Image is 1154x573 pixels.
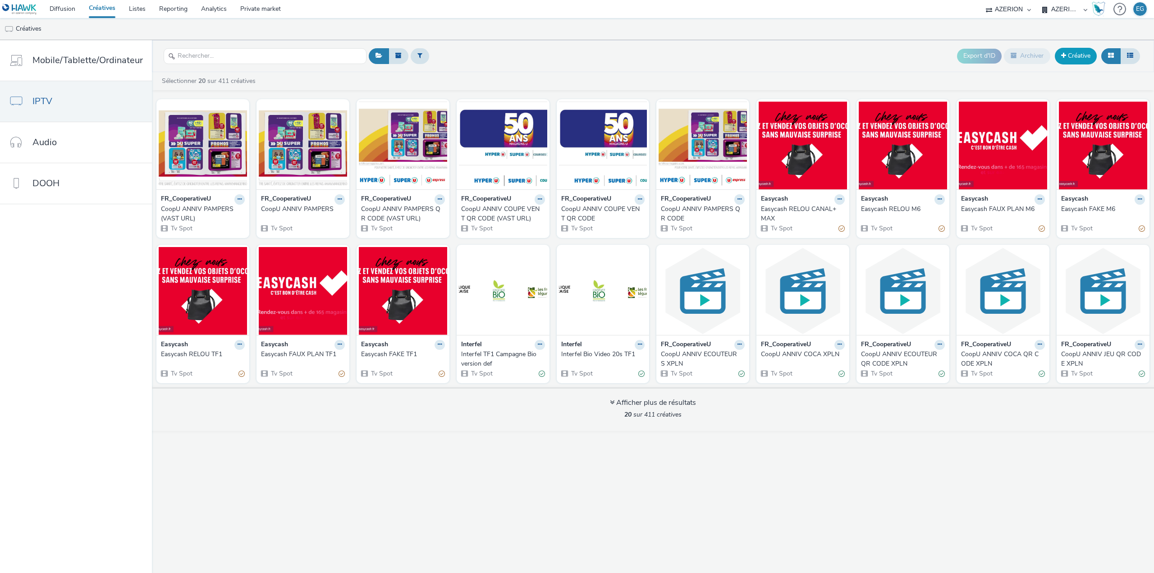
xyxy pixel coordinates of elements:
[259,247,347,335] img: Easycash FAUX PLAN TF1 visual
[1061,194,1088,205] strong: Easycash
[561,205,641,223] div: CoopU ANNIV COUPE VENT QR CODE
[32,136,57,149] span: Audio
[970,224,993,233] span: Tv Spot
[5,25,14,34] img: tv
[261,350,345,359] a: Easycash FAUX PLAN TF1
[238,369,245,379] div: Partiellement valide
[159,247,247,335] img: Easycash RELOU TF1 visual
[759,101,847,189] img: Easycash RELOU CANAL+MAX visual
[761,340,811,350] strong: FR_CooperativeU
[738,369,745,379] div: Valide
[559,247,647,335] img: Interfel Bio Video 20s TF1 visual
[661,350,745,368] a: CoopU ANNIV ECOUTEURS XPLN
[161,205,241,223] div: CoopU ANNIV PAMPERS (VAST URL)
[259,101,347,189] img: CoopU ANNIV PAMPERS visual
[761,205,841,223] div: Easycash RELOU CANAL+MAX
[170,369,192,378] span: Tv Spot
[961,194,988,205] strong: Easycash
[570,369,593,378] span: Tv Spot
[1061,205,1145,214] a: Easycash FAKE M6
[1120,48,1140,64] button: Liste
[838,369,845,379] div: Valide
[359,247,447,335] img: Easycash FAKE TF1 visual
[859,101,947,189] img: Easycash RELOU M6 visual
[170,224,192,233] span: Tv Spot
[961,340,1011,350] strong: FR_CooperativeU
[1004,48,1050,64] button: Archiver
[970,369,993,378] span: Tv Spot
[661,340,711,350] strong: FR_CooperativeU
[861,205,941,214] div: Easycash RELOU M6
[861,350,941,368] div: CoopU ANNIV ECOUTEUR QR CODE XPLN
[470,224,493,233] span: Tv Spot
[361,205,445,223] a: CoopU ANNIV PAMPERS QR CODE (VAST URL)
[624,410,682,419] span: sur 411 créatives
[670,224,692,233] span: Tv Spot
[361,350,445,359] a: Easycash FAKE TF1
[959,101,1047,189] img: Easycash FAUX PLAN M6 visual
[161,194,211,205] strong: FR_CooperativeU
[659,101,747,189] img: CoopU ANNIV PAMPERS QR CODE visual
[32,95,52,108] span: IPTV
[861,350,945,368] a: CoopU ANNIV ECOUTEUR QR CODE XPLN
[761,350,841,359] div: CoopU ANNIV COCA XPLN
[439,369,445,379] div: Partiellement valide
[2,4,37,15] img: undefined Logo
[1061,340,1111,350] strong: FR_CooperativeU
[610,398,696,408] div: Afficher plus de résultats
[861,340,911,350] strong: FR_CooperativeU
[1055,48,1097,64] a: Créative
[759,247,847,335] img: CoopU ANNIV COCA XPLN visual
[870,369,893,378] span: Tv Spot
[1039,224,1045,234] div: Partiellement valide
[939,369,945,379] div: Valide
[539,369,545,379] div: Valide
[1092,2,1109,16] a: Hawk Academy
[561,194,611,205] strong: FR_CooperativeU
[1061,205,1141,214] div: Easycash FAKE M6
[361,340,388,350] strong: Easycash
[270,224,293,233] span: Tv Spot
[459,247,547,335] img: Interfel TF1 Campagne Bio version def visual
[470,369,493,378] span: Tv Spot
[370,224,393,233] span: Tv Spot
[261,205,345,214] a: CoopU ANNIV PAMPERS
[561,350,641,359] div: Interfel Bio Video 20s TF1
[570,224,593,233] span: Tv Spot
[961,205,1041,214] div: Easycash FAUX PLAN M6
[561,350,645,359] a: Interfel Bio Video 20s TF1
[1070,224,1093,233] span: Tv Spot
[359,101,447,189] img: CoopU ANNIV PAMPERS QR CODE (VAST URL) visual
[1061,350,1145,368] a: CoopU ANNIV JEU QR CODE XPLN
[270,369,293,378] span: Tv Spot
[161,350,241,359] div: Easycash RELOU TF1
[1059,247,1147,335] img: CoopU ANNIV JEU QR CODE XPLN visual
[561,205,645,223] a: CoopU ANNIV COUPE VENT QR CODE
[670,369,692,378] span: Tv Spot
[961,350,1041,368] div: CoopU ANNIV COCA QR CODE XPLN
[32,54,143,67] span: Mobile/Tablette/Ordinateur
[861,205,945,214] a: Easycash RELOU M6
[661,350,741,368] div: CoopU ANNIV ECOUTEURS XPLN
[161,205,245,223] a: CoopU ANNIV PAMPERS (VAST URL)
[659,247,747,335] img: CoopU ANNIV ECOUTEURS XPLN visual
[461,340,482,350] strong: Interfel
[559,101,647,189] img: CoopU ANNIV COUPE VENT QR CODE visual
[939,224,945,234] div: Partiellement valide
[761,205,845,223] a: Easycash RELOU CANAL+MAX
[661,194,711,205] strong: FR_CooperativeU
[161,350,245,359] a: Easycash RELOU TF1
[1061,350,1141,368] div: CoopU ANNIV JEU QR CODE XPLN
[361,350,441,359] div: Easycash FAKE TF1
[261,340,288,350] strong: Easycash
[461,350,545,368] a: Interfel TF1 Campagne Bio version def
[959,247,1047,335] img: CoopU ANNIV COCA QR CODE XPLN visual
[32,177,60,190] span: DOOH
[159,101,247,189] img: CoopU ANNIV PAMPERS (VAST URL) visual
[361,205,441,223] div: CoopU ANNIV PAMPERS QR CODE (VAST URL)
[638,369,645,379] div: Valide
[261,205,341,214] div: CoopU ANNIV PAMPERS
[1101,48,1121,64] button: Grille
[339,369,345,379] div: Partiellement valide
[761,194,788,205] strong: Easycash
